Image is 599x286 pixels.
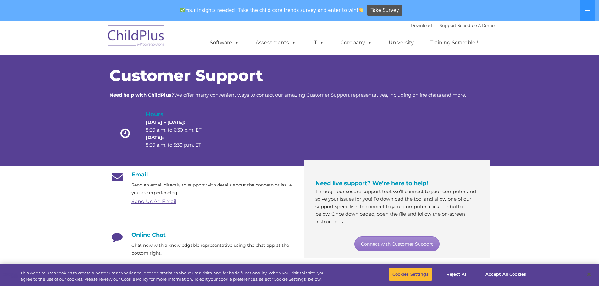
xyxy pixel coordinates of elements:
[306,36,330,49] a: IT
[109,66,263,85] span: Customer Support
[367,5,402,16] a: Take Survey
[437,268,477,281] button: Reject All
[105,21,168,52] img: ChildPlus by Procare Solutions
[334,36,378,49] a: Company
[109,92,174,98] strong: Need help with ChildPlus?
[371,5,399,16] span: Take Survey
[131,198,176,204] a: Send Us An Email
[203,36,245,49] a: Software
[146,119,212,149] p: 8:30 a.m. to 6:30 p.m. ET 8:30 a.m. to 5:30 p.m. ET
[458,23,495,28] a: Schedule A Demo
[178,4,366,16] span: Your insights needed! Take the child care trends survey and enter to win!
[354,236,440,251] a: Connect with Customer Support
[411,23,432,28] a: Download
[20,270,330,282] div: This website uses cookies to create a better user experience, provide statistics about user visit...
[131,241,295,257] p: Chat now with a knowledgable representative using the chat app at the bottom right.
[424,36,484,49] a: Training Scramble!!
[109,231,295,238] h4: Online Chat
[315,188,479,225] p: Through our secure support tool, we’ll connect to your computer and solve your issues for you! To...
[146,134,164,140] strong: [DATE]:
[131,181,295,197] p: Send an email directly to support with details about the concern or issue you are experiencing.
[146,110,212,119] h4: Hours
[249,36,302,49] a: Assessments
[180,8,185,12] img: ✅
[382,36,420,49] a: University
[109,92,466,98] span: We offer many convenient ways to contact our amazing Customer Support representatives, including ...
[146,119,185,125] strong: [DATE] – [DATE]:
[359,8,363,12] img: 👏
[389,268,432,281] button: Cookies Settings
[582,267,596,281] button: Close
[411,23,495,28] font: |
[482,268,530,281] button: Accept All Cookies
[440,23,456,28] a: Support
[109,171,295,178] h4: Email
[315,180,428,187] span: Need live support? We’re here to help!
